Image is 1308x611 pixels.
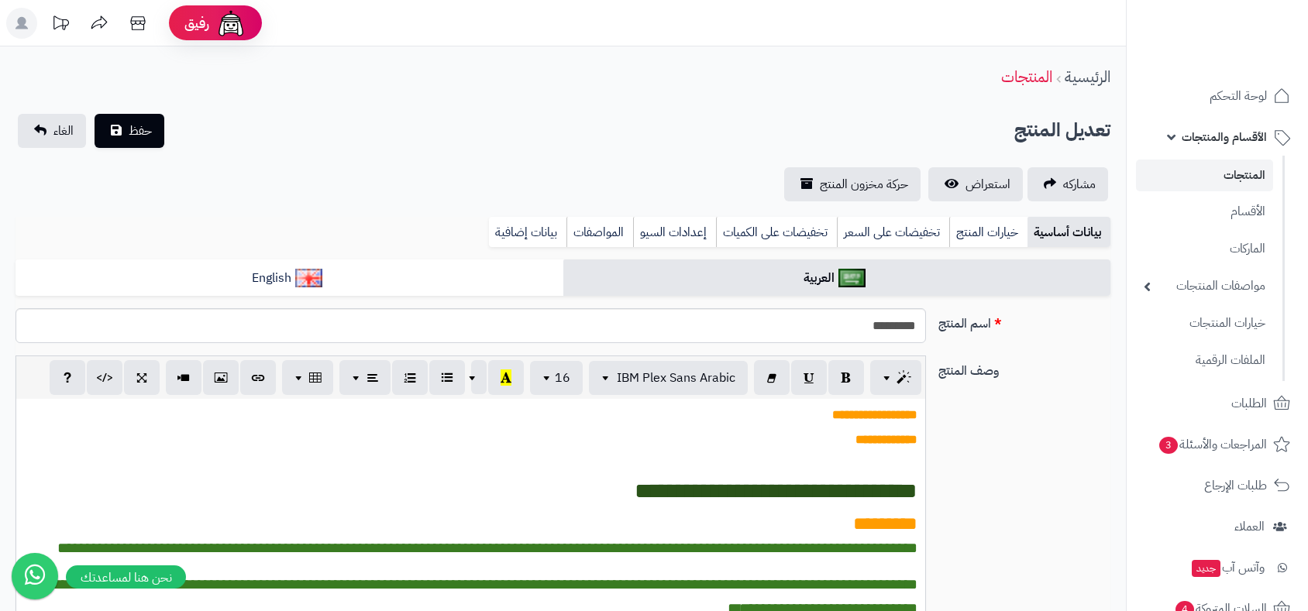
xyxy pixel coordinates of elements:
a: لوحة التحكم [1136,77,1299,115]
a: المنتجات [1136,160,1273,191]
a: طلبات الإرجاع [1136,467,1299,504]
span: الطلبات [1231,393,1267,414]
a: الأقسام [1136,195,1273,228]
a: مواصفات المنتجات [1136,269,1273,303]
a: حركة مخزون المنتج [784,167,921,201]
img: العربية [838,269,866,287]
span: الأقسام والمنتجات [1182,126,1267,148]
span: رفيق [184,14,209,33]
span: وآتس آب [1190,557,1265,578]
a: الرئيسية [1065,65,1110,88]
label: اسم المنتج [932,308,1117,333]
span: 3 [1159,437,1178,454]
a: استعراض [928,167,1023,201]
span: حركة مخزون المنتج [820,175,908,194]
a: المنتجات [1001,65,1052,88]
a: الطلبات [1136,385,1299,422]
button: IBM Plex Sans Arabic [589,361,748,395]
a: تخفيضات على السعر [837,217,949,248]
button: 16 [530,361,583,395]
span: المراجعات والأسئلة [1158,434,1267,455]
span: IBM Plex Sans Arabic [617,369,735,387]
a: العملاء [1136,508,1299,545]
a: بيانات أساسية [1027,217,1110,248]
a: تحديثات المنصة [41,8,80,43]
span: الغاء [53,122,74,140]
label: وصف المنتج [932,355,1117,380]
a: المواصفات [566,217,633,248]
span: استعراض [966,175,1010,194]
a: إعدادات السيو [633,217,716,248]
span: جديد [1192,560,1220,577]
a: العربية [563,259,1111,297]
a: المراجعات والأسئلة3 [1136,426,1299,463]
button: حفظ [95,114,164,148]
a: الملفات الرقمية [1136,344,1273,377]
a: مشاركه [1027,167,1108,201]
h2: تعديل المنتج [1014,115,1110,146]
span: 16 [555,369,570,387]
img: English [295,269,322,287]
span: حفظ [129,122,152,140]
a: الماركات [1136,232,1273,266]
a: تخفيضات على الكميات [716,217,837,248]
a: خيارات المنتجات [1136,307,1273,340]
a: وآتس آبجديد [1136,549,1299,586]
a: بيانات إضافية [489,217,566,248]
span: لوحة التحكم [1210,85,1267,107]
img: ai-face.png [215,8,246,39]
a: الغاء [18,114,86,148]
span: مشاركه [1063,175,1096,194]
span: طلبات الإرجاع [1204,475,1267,496]
span: العملاء [1234,516,1265,537]
a: English [15,259,563,297]
a: خيارات المنتج [949,217,1027,248]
